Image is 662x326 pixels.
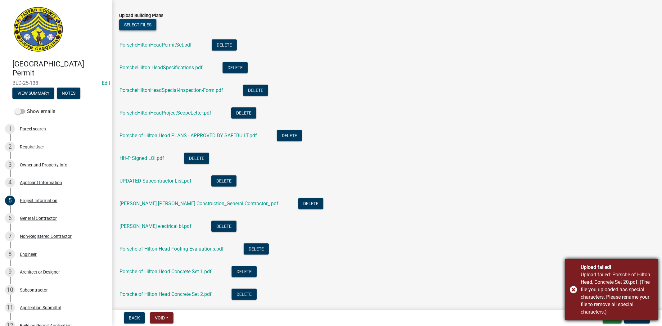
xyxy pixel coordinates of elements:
[20,234,72,238] div: Non-Registered Contractor
[5,124,15,134] div: 1
[223,65,248,71] wm-modal-confirm: Delete Document
[20,180,62,185] div: Applicant Information
[12,91,54,96] wm-modal-confirm: Summary
[119,269,212,274] a: Porsche of Hilton Head Concrete Set 1.pdf
[244,243,269,255] button: Delete
[119,246,224,252] a: Porsche of Hilton Head Footing Evaluations.pdf
[232,289,257,300] button: Delete
[581,264,654,271] div: Upload failed!
[20,252,37,256] div: Engineer
[119,19,156,30] button: Select files
[212,43,237,48] wm-modal-confirm: Delete Document
[5,285,15,295] div: 10
[129,315,140,320] span: Back
[243,88,268,94] wm-modal-confirm: Delete Document
[5,142,15,152] div: 2
[20,163,67,167] div: Owner and Property Info
[581,271,654,316] div: Upload failed: Porsche of Hilton Head, Concrete Set 20.pdf, (The file you uploaded has special ch...
[102,80,110,86] a: Edit
[20,127,46,131] div: Parcel search
[12,88,54,99] button: View Summary
[212,39,237,51] button: Delete
[119,201,278,206] a: [PERSON_NAME] [PERSON_NAME] Construction_General Contractor_.pdf
[20,198,57,203] div: Project Information
[231,111,256,116] wm-modal-confirm: Delete Document
[119,110,211,116] a: PorscheHiltonHeadProjectScopeLetter.pdf
[57,91,80,96] wm-modal-confirm: Notes
[5,231,15,241] div: 7
[119,223,191,229] a: [PERSON_NAME] electrical bl.pdf
[119,133,257,138] a: Porsche of Hilton Head PLANS - APPROVED BY SAFEBUILT.pdf
[244,247,269,252] wm-modal-confirm: Delete Document
[231,107,256,119] button: Delete
[119,87,223,93] a: PorscheHiltonHeadSpecial-Inspection-Form.pdf
[5,303,15,313] div: 11
[5,196,15,206] div: 5
[211,224,236,230] wm-modal-confirm: Delete Document
[119,155,164,161] a: HH-P Signed LOI.pdf
[102,80,110,86] wm-modal-confirm: Edit Application Number
[20,306,61,310] div: Application Submittal
[119,14,163,18] label: Upload Building Plans
[20,288,48,292] div: Subcontractor
[277,133,302,139] wm-modal-confirm: Delete Document
[20,145,44,149] div: Require User
[211,179,236,184] wm-modal-confirm: Delete Document
[5,249,15,259] div: 8
[12,7,64,53] img: Jasper County, South Carolina
[119,42,192,48] a: PorscheHiltonHeadPermitSet.pdf
[119,65,203,70] a: PorscheHilton HeadSpecifications.pdf
[57,88,80,99] button: Notes
[232,266,257,277] button: Delete
[298,198,323,209] button: Delete
[155,315,165,320] span: Void
[298,201,323,207] wm-modal-confirm: Delete Document
[211,175,236,187] button: Delete
[12,60,107,78] h4: [GEOGRAPHIC_DATA] Permit
[119,291,212,297] a: Porsche of Hilton Head Concrete Set 2.pdf
[5,160,15,170] div: 3
[5,213,15,223] div: 6
[20,216,57,220] div: General Contractor
[184,156,209,162] wm-modal-confirm: Delete Document
[184,153,209,164] button: Delete
[119,178,191,184] a: UPDATED Subcontractor List.pdf
[277,130,302,141] button: Delete
[211,221,236,232] button: Delete
[150,312,173,324] button: Void
[5,267,15,277] div: 9
[20,270,60,274] div: Architect or Designer
[5,178,15,188] div: 4
[12,80,99,86] span: BLD-25-138
[124,312,145,324] button: Back
[232,269,257,275] wm-modal-confirm: Delete Document
[232,292,257,298] wm-modal-confirm: Delete Document
[223,62,248,73] button: Delete
[243,85,268,96] button: Delete
[15,108,55,115] label: Show emails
